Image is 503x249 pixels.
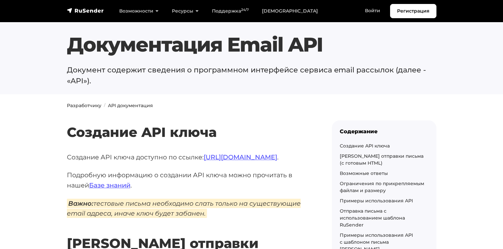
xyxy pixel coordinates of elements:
a: Регистрация [390,4,436,18]
p: Подробную информацию о создании API ключа можно прочитать в нашей . [67,170,311,190]
h1: Документация Email API [67,33,436,57]
div: Содержание [340,128,428,135]
a: Создание API ключа [340,143,390,149]
a: [PERSON_NAME] отправки письма (с готовым HTML) [340,153,424,166]
a: Базе знаний [89,181,130,189]
a: [DEMOGRAPHIC_DATA] [255,4,325,18]
a: Разработчику [67,103,101,108]
p: Документ содержит сведения о программном интерфейсе сервиса email рассылок (далее - «API»). [67,64,436,86]
p: Создание API ключа доступно по ссылке: . [67,152,311,162]
a: Ресурсы [165,4,205,18]
a: Возможные ответы [340,170,388,176]
nav: breadcrumb [67,102,436,109]
a: [URL][DOMAIN_NAME] [204,153,277,161]
a: Поддержка24/7 [205,4,255,18]
sup: 24/7 [241,8,249,12]
a: Примеры использования API [340,198,413,204]
a: Возможности [113,4,165,18]
a: API документация [108,103,153,108]
em: тестовые письма необходимо слать только на существующие email адреса, иначе ключ будет забанен. [67,199,301,218]
h2: Создание API ключа [67,105,311,140]
img: RuSender [67,7,104,14]
b: Важно: [68,199,93,207]
a: Войти [358,4,387,18]
a: Отправка письма с использованием шаблона RuSender [340,208,405,228]
a: Ограничения по прикрепляемым файлам и размеру [340,181,424,193]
